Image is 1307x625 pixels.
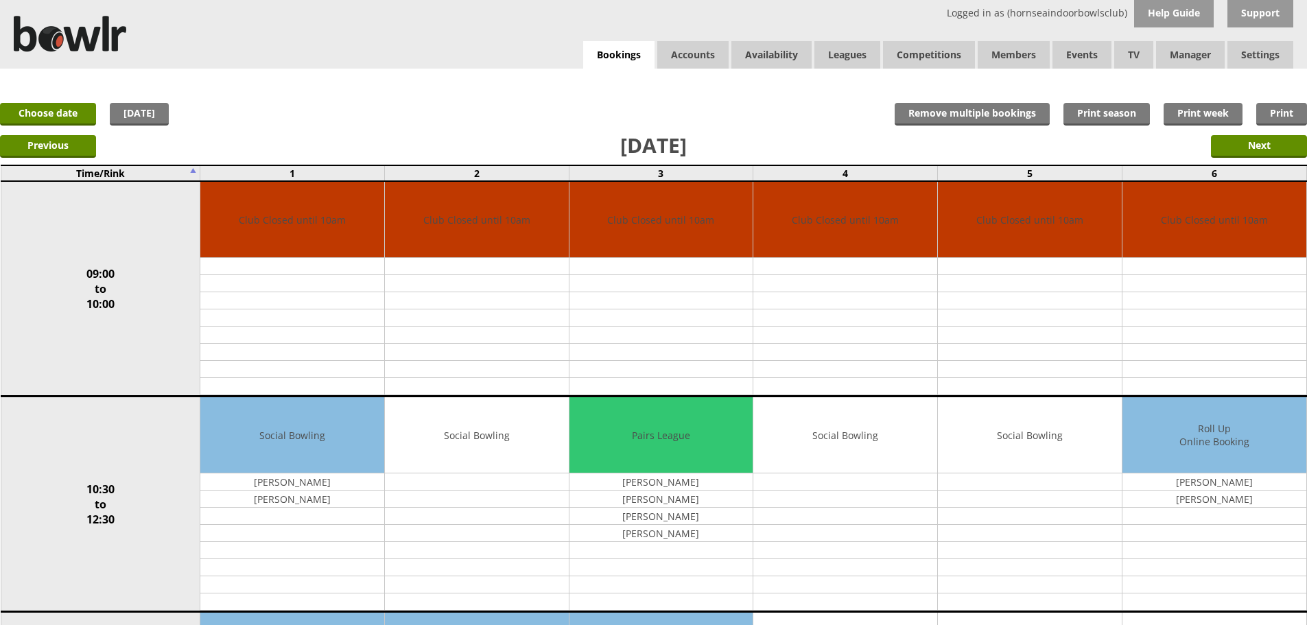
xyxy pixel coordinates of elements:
td: [PERSON_NAME] [569,491,753,508]
td: 3 [569,165,753,181]
a: Leagues [814,41,880,69]
td: Time/Rink [1,165,200,181]
a: Availability [731,41,812,69]
span: Manager [1156,41,1225,69]
td: Club Closed until 10am [569,182,753,258]
a: [DATE] [110,103,169,126]
td: 09:00 to 10:00 [1,181,200,397]
span: Settings [1227,41,1293,69]
td: [PERSON_NAME] [1122,473,1306,491]
td: Roll Up Online Booking [1122,397,1306,473]
td: Club Closed until 10am [938,182,1122,258]
span: TV [1114,41,1153,69]
td: 1 [200,165,385,181]
td: [PERSON_NAME] [1122,491,1306,508]
a: Print week [1164,103,1243,126]
td: Social Bowling [385,397,569,473]
td: [PERSON_NAME] [200,491,384,508]
td: Club Closed until 10am [200,182,384,258]
td: [PERSON_NAME] [569,508,753,525]
td: Social Bowling [938,397,1122,473]
a: Bookings [583,41,655,69]
a: Events [1052,41,1111,69]
a: Print [1256,103,1307,126]
td: 4 [753,165,938,181]
td: Club Closed until 10am [1122,182,1306,258]
td: 2 [384,165,569,181]
a: Competitions [883,41,975,69]
span: Accounts [657,41,729,69]
td: Club Closed until 10am [385,182,569,258]
a: Print season [1063,103,1150,126]
td: Club Closed until 10am [753,182,937,258]
td: 10:30 to 12:30 [1,397,200,612]
td: Social Bowling [753,397,937,473]
td: [PERSON_NAME] [569,525,753,542]
input: Next [1211,135,1307,158]
td: Pairs League [569,397,753,473]
td: [PERSON_NAME] [200,473,384,491]
td: Social Bowling [200,397,384,473]
td: 6 [1122,165,1306,181]
td: [PERSON_NAME] [569,473,753,491]
td: 5 [938,165,1122,181]
input: Remove multiple bookings [895,103,1050,126]
span: Members [978,41,1050,69]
